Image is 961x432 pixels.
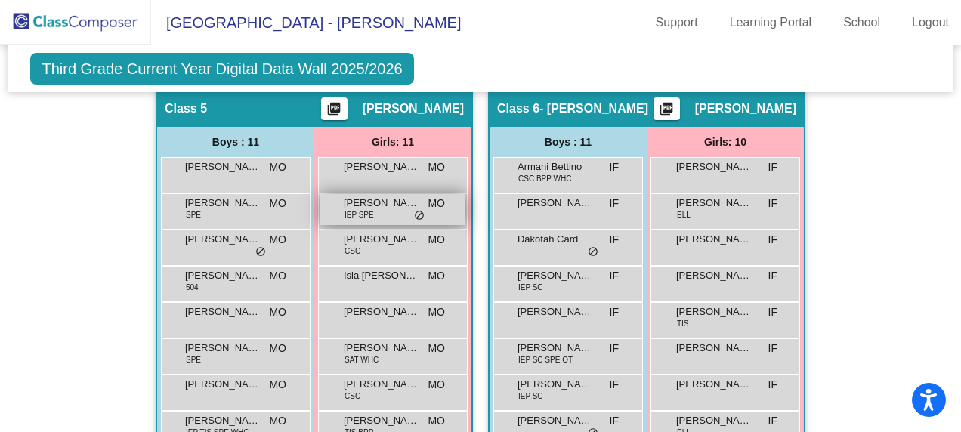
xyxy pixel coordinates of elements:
a: Learning Portal [718,11,824,35]
span: [PERSON_NAME] [344,413,419,428]
span: CSC [345,390,360,402]
span: [PERSON_NAME] [185,304,261,319]
a: School [831,11,892,35]
span: IF [768,304,777,320]
span: Class 6 [497,101,539,116]
span: SPE [186,354,201,366]
button: Print Students Details [654,97,680,120]
span: MO [428,413,445,429]
span: [PERSON_NAME] [185,196,261,211]
span: MO [269,377,286,393]
span: IEP SC [518,282,543,293]
span: [PERSON_NAME] [518,341,593,356]
span: [PERSON_NAME] [676,341,752,356]
span: IF [610,377,619,393]
span: [GEOGRAPHIC_DATA] - [PERSON_NAME] [151,11,461,35]
span: IEP SC [518,390,543,402]
span: MO [269,304,286,320]
span: do_not_disturb_alt [588,246,598,258]
span: [PERSON_NAME] [676,196,752,211]
span: [PERSON_NAME] [363,101,464,116]
span: [PERSON_NAME] [676,268,752,283]
span: [PERSON_NAME] [185,413,261,428]
span: TIS [677,318,689,329]
span: [PERSON_NAME] [518,196,593,211]
span: MO [428,196,445,211]
span: [PERSON_NAME] [344,196,419,211]
span: IF [768,232,777,248]
span: Dakotah Card [518,232,593,247]
span: MO [428,377,445,393]
span: IF [610,413,619,429]
button: Print Students Details [321,97,348,120]
span: IF [768,341,777,356]
span: IF [610,232,619,248]
span: [PERSON_NAME] [518,413,593,428]
mat-icon: picture_as_pdf [325,101,343,122]
span: [PERSON_NAME] [695,101,796,116]
span: CSC [345,245,360,257]
span: [PERSON_NAME] [518,304,593,319]
span: MO [269,196,286,211]
span: MO [269,159,286,175]
span: [PERSON_NAME] [185,268,261,283]
span: Isla [PERSON_NAME] [344,268,419,283]
span: SPE [186,209,201,221]
a: Support [644,11,710,35]
span: IF [768,413,777,429]
span: IF [610,268,619,284]
span: SAT WHC [345,354,379,366]
span: - [PERSON_NAME] [539,101,648,116]
span: IEP SPE [345,209,374,221]
span: IF [768,268,777,284]
span: [PERSON_NAME] [344,377,419,392]
span: IF [610,159,619,175]
span: IF [610,341,619,356]
div: Boys : 11 [157,127,314,157]
span: [PERSON_NAME] [676,232,752,247]
span: [PERSON_NAME] [676,413,752,428]
span: [PERSON_NAME] [344,159,419,174]
span: IF [610,196,619,211]
span: ELL [677,209,691,221]
span: [PERSON_NAME] [676,159,752,174]
span: IF [768,377,777,393]
span: [PERSON_NAME] [185,377,261,392]
div: Girls: 11 [314,127,471,157]
span: IF [768,159,777,175]
span: MO [428,268,445,284]
div: Boys : 11 [490,127,647,157]
a: Logout [900,11,961,35]
span: IF [610,304,619,320]
span: [PERSON_NAME] [PERSON_NAME] [344,304,419,319]
span: [PERSON_NAME] [185,341,261,356]
span: do_not_disturb_alt [414,210,425,222]
span: MO [269,268,286,284]
mat-icon: picture_as_pdf [657,101,675,122]
span: MO [428,341,445,356]
span: [PERSON_NAME] [185,232,261,247]
span: IF [768,196,777,211]
span: Armani Bettino [518,159,593,174]
span: [PERSON_NAME] [518,268,593,283]
span: [PERSON_NAME] [344,341,419,356]
span: Third Grade Current Year Digital Data Wall 2025/2026 [30,53,413,85]
span: [PERSON_NAME] [676,377,752,392]
span: MO [269,413,286,429]
span: do_not_disturb_alt [255,246,266,258]
span: MO [269,232,286,248]
span: Class 5 [165,101,207,116]
span: IEP SC SPE OT [518,354,573,366]
span: [PERSON_NAME] [344,232,419,247]
span: MO [269,341,286,356]
span: [PERSON_NAME] [185,159,261,174]
span: MO [428,304,445,320]
span: 504 [186,282,199,293]
span: [PERSON_NAME] [676,304,752,319]
span: [PERSON_NAME] [518,377,593,392]
span: CSC BPP WHC [518,173,571,184]
span: MO [428,159,445,175]
div: Girls: 10 [647,127,804,157]
span: MO [428,232,445,248]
